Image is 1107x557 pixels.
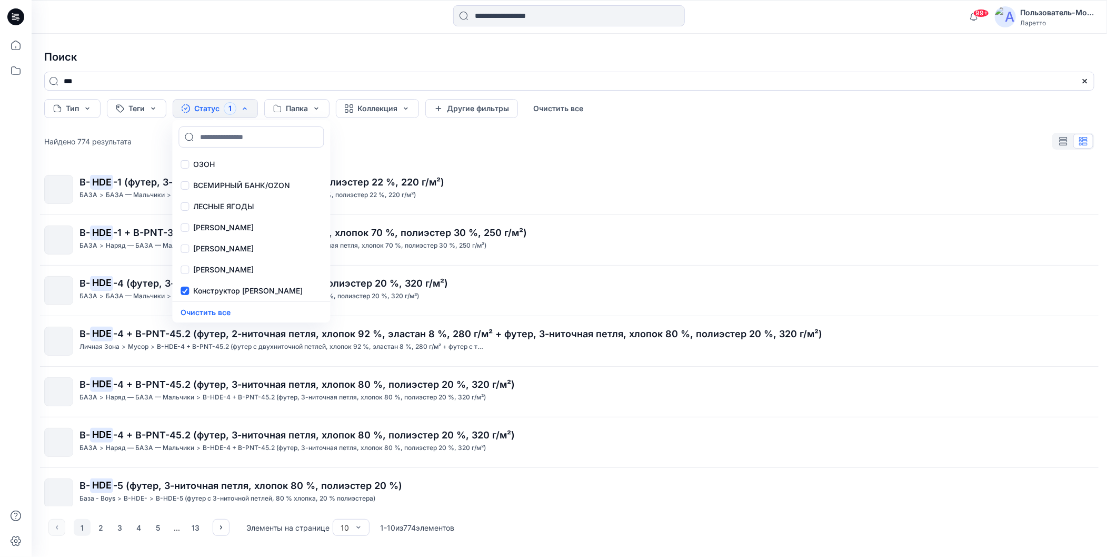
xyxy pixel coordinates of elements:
ya-tr-span: БАЗА — Мальчики [106,292,165,300]
ya-tr-span: -4 (футер, 3-ниточная петля, хлопок 80 %, полиэстер 20 %, 320 г/м²) [113,278,448,289]
div: ... [168,519,185,536]
ya-tr-span: БАЗА [79,444,97,452]
p: ВСЕМИРНЫЙ БАНК/OZON [193,179,290,192]
ya-tr-span: БАЗА [79,393,97,401]
ya-tr-span: HDE [92,227,112,238]
ya-tr-span: B-HDE-5 (футер с 3-ниточной петлей, 80 % хлопка, 20 % полиэстера) [156,494,375,502]
p: Наряд — БАЗА — Мальчики [106,443,194,454]
ya-tr-span: Очистить все [533,103,583,114]
ya-tr-span: B-HDE- [124,494,147,502]
p: > [99,392,104,403]
ya-tr-span: B-HDE-1 + B-PNT-33 (футер, двухниточная петля, хлопок 70 %, полиэстер 30 %, 250 г/м²) [203,241,486,249]
p: Конструктор [PERSON_NAME] [193,285,303,297]
ya-tr-span: БАЗА — Мальчики [106,191,165,199]
ya-tr-span: результата [92,137,132,146]
p: [PERSON_NAME] [193,263,254,276]
p: > [167,190,171,201]
ya-tr-span: 1 [380,523,384,532]
div: ЛЕСНЫЕ ЯГОДЫ [174,196,328,217]
ya-tr-span: элементов [416,523,454,532]
p: > [99,291,104,302]
div: Дизайнер Алиса [174,217,328,238]
p: > [99,443,104,454]
span: 99+ [973,9,989,17]
p: [PERSON_NAME] [193,242,254,255]
ya-tr-span: Найдено 774 [44,137,90,146]
a: B-HDE-1 + B-PNT-33 (футер с двухниточной петлей, хлопок 70 %, полиэстер 30 %, 250 г/м²)БАЗА>Наряд... [38,219,1101,261]
a: B-HDE-1 (футер, 3-ниточная петля, хлопок 78 %, полиэстер 22 %, 220 г/м²)БАЗА>БАЗА — Мальчики>B-HD... [38,169,1101,210]
img: аватар [995,6,1016,27]
p: > [122,341,126,353]
ya-tr-span: -5 (футер, 3-ниточная петля, хлопок 80 %, полиэстер 20 %) [113,480,402,491]
ya-tr-span: Очистить все [181,306,231,319]
ya-tr-span: БАЗА [79,241,97,249]
ya-tr-span: -1 + B-PNT-33 (футер с двухниточной петлей, хлопок 70 %, полиэстер 30 %, 250 г/м²) [113,227,527,238]
p: БАЗА [79,240,97,251]
ya-tr-span: База - Boys [79,494,115,502]
div: ОЗОН [174,154,328,175]
p: B-HDE-4 + B-PNT-45.2 (футер с двухниточной петлей, хлопок 92 %, эластан 8 %, 280 г/м² + футер с т... [157,341,486,353]
ya-tr-span: Другие фильтры [447,103,509,114]
div: Замена Лекал [174,259,328,280]
ya-tr-span: из [395,523,403,532]
ya-tr-span: HDE [92,480,112,491]
span: B- [79,429,90,441]
a: B-HDE-4 (футер, 3-ниточная петля, хлопок 80 %, полиэстер 20 %, 320 г/м²)БАЗА>БАЗА — Мальчики>B-HD... [38,270,1101,311]
div: 10 [341,522,349,533]
p: > [117,493,122,504]
button: Тип [44,99,101,118]
ya-tr-span: Элементы на странице [246,523,330,532]
ya-tr-span: -4 + B-PNT-45.2 (футер, 2-ниточная петля, хлопок 92 %, эластан 8 %, 280 г/м² + футер, 3-ниточная ... [113,328,822,339]
p: B-HDE-1 + B-PNT-33 (футер, двухниточная петля, хлопок 70 %, полиэстер 30 %, 250 г/м²) [203,240,486,251]
button: Другие фильтры [425,99,518,118]
button: 1 [74,519,91,536]
p: Наряд — БАЗА — Мальчики [106,392,194,403]
ya-tr-span: HDE [92,177,112,188]
p: БАЗА [79,443,97,454]
ya-tr-span: B- [79,227,90,238]
p: ЛЕСНЫЕ ЯГОДЫ [193,200,254,213]
button: 13 [187,519,204,536]
a: B-HDE-4 + B-PNT-45.2 (футер, 3-ниточная петля, хлопок 80 %, полиэстер 20 %, 320 г/м²)БАЗА>Наряд —... [38,422,1101,463]
a: B-HDE-4 + B-PNT-45.2 (футер, 3-ниточная петля, хлопок 80 %, полиэстер 20 %, 320 г/м²)БАЗА>Наряд —... [38,371,1101,413]
ya-tr-span: - [384,523,387,532]
button: Статус1 [173,99,258,118]
ya-tr-span: B- [79,177,90,188]
mark: HDE [90,427,113,442]
ya-tr-span: B- [79,328,90,339]
p: > [99,240,104,251]
p: База - Boys [79,493,115,504]
button: Очистить все [181,306,231,318]
div: Дизайнер Злата [174,238,328,259]
ya-tr-span: B- [79,278,90,289]
button: Теги [107,99,166,118]
p: B-HDE-4 + B-PNT-45.2 (футер, 3-ниточная петля, хлопок 80 %, полиэстер 20 %, 320 г/м²) [203,443,486,454]
span: -4 + B-PNT-45.2 (футер, 3-ниточная петля, хлопок 80 %, полиэстер 20 %, 320 г/м²) [113,429,515,441]
ya-tr-span: БАЗА [79,191,97,199]
div: Конструктор Ольга [174,280,328,301]
p: B-HDE- [124,493,147,504]
ya-tr-span: -1 (футер, 3-ниточная петля, хлопок 78 %, полиэстер 22 %, 220 г/м²) [113,177,444,188]
button: Коллекция [336,99,419,118]
ya-tr-span: HDE [92,328,112,339]
ya-tr-span: Наряд — БАЗА — Мальчики [106,444,194,452]
p: Наряд — БАЗА — Мальчики [106,240,194,251]
p: Личная Зона [79,341,119,353]
button: 2 [93,519,109,536]
p: БАЗА — Мальчики [106,291,165,302]
ya-tr-span: 10 [387,523,395,532]
button: 5 [149,519,166,536]
ya-tr-span: Поиск [44,51,77,63]
ya-tr-span: B- [79,480,90,491]
a: B-HDE-4 + B-PNT-45.2 (футер, 2-ниточная петля, хлопок 92 %, эластан 8 %, 280 г/м² + футер, 3-нито... [38,320,1101,362]
ya-tr-span: Наряд — БАЗА — Мальчики [106,393,194,401]
button: Папка [264,99,330,118]
p: > [151,341,155,353]
p: Мусор [128,341,148,353]
p: БАЗА [79,291,97,302]
div: ВСЕМИРНЫЙ БАНК/OZON [174,175,328,196]
button: Очистить все [524,99,592,118]
ya-tr-span: Ларетто [1020,19,1046,27]
ya-tr-span: 774 [403,523,416,532]
p: > [196,443,201,454]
